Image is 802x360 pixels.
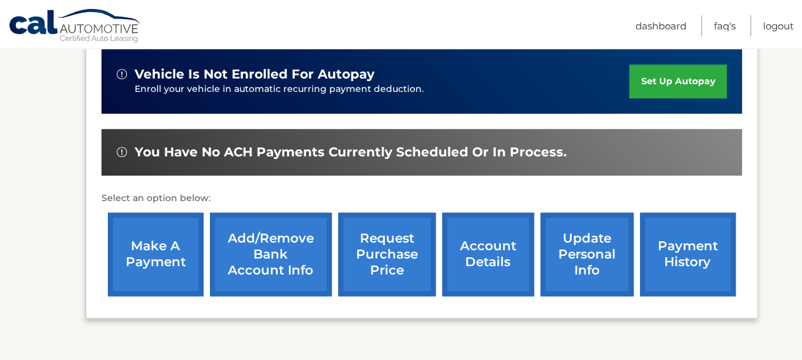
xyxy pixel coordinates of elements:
[117,147,127,157] img: alert-white.svg
[210,213,332,296] a: Add/Remove bank account info
[8,8,142,45] a: Cal Automotive
[540,213,634,296] a: update personal info
[763,15,794,36] a: Logout
[442,213,534,296] a: account details
[640,213,736,296] a: payment history
[117,69,127,79] img: alert-white.svg
[714,15,736,36] a: FAQ's
[338,213,436,296] a: request purchase price
[108,213,204,296] a: make a payment
[135,82,630,96] p: Enroll your vehicle in automatic recurring payment deduction.
[135,144,567,160] span: You have no ACH payments currently scheduled or in process.
[135,66,375,82] span: vehicle is not enrolled for autopay
[629,64,726,98] a: set up autopay
[101,191,742,206] p: Select an option below:
[635,15,687,36] a: Dashboard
